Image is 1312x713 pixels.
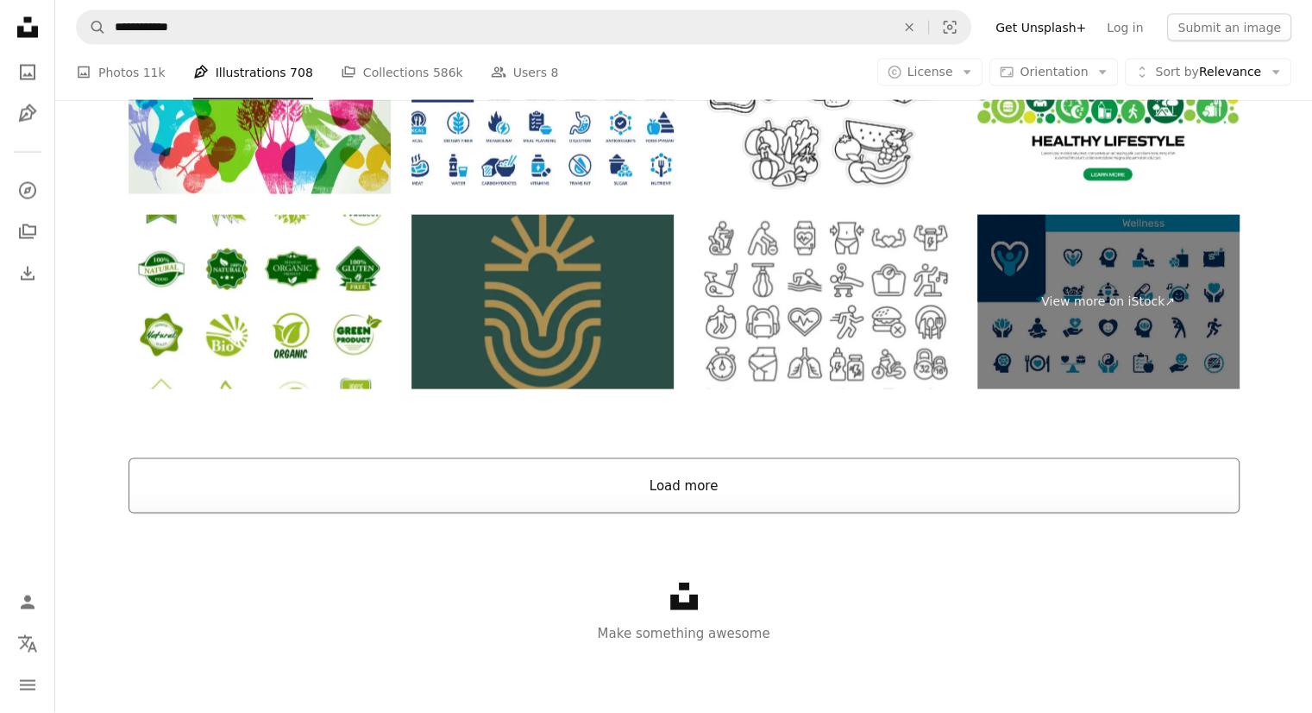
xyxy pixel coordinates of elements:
[411,215,674,390] img: Abstract Natural Logo Badge of Sunrise Farm and Agricultural Symbol
[1155,65,1198,79] span: Sort by
[985,14,1096,41] a: Get Unsplash+
[1125,59,1291,86] button: Sort byRelevance
[10,256,45,291] a: Download History
[1155,64,1261,81] span: Relevance
[491,45,559,100] a: Users 8
[907,65,953,79] span: License
[877,59,983,86] button: License
[694,215,957,390] img: Fitness line icon set. Health care and sport signs collection, sketches, logo illustrations, web ...
[76,10,971,45] form: Find visuals sitewide
[10,668,45,703] button: Menu
[10,55,45,90] a: Photos
[550,63,558,82] span: 8
[929,11,970,44] button: Visual search
[433,63,463,82] span: 586k
[10,174,45,208] a: Explore
[341,45,463,100] a: Collections 586k
[411,19,674,194] img: Nutrition icon set, vector illustration.
[694,19,957,194] img: Vector illustration of Food pyramid showing healthy eating habits with fruits, vegetables, grains...
[890,11,928,44] button: Clear
[989,59,1118,86] button: Orientation
[10,627,45,661] button: Language
[129,215,391,390] img: Vegan and organic food labels
[977,215,1240,390] a: View more on iStock↗
[10,585,45,620] a: Log in / Sign up
[977,19,1240,194] img: Healthy Lifestyle Related Vector Illustration. Wellbeing, Relaxation, Exercising, Healthy Nutriti...
[10,10,45,48] a: Home — Unsplash
[55,623,1312,644] p: Make something awesome
[76,45,166,100] a: Photos 11k
[1167,14,1291,41] button: Submit an image
[1020,65,1088,79] span: Orientation
[10,97,45,131] a: Illustrations
[129,19,391,194] img: Fresh Vegetables Poster
[129,458,1240,514] button: Load more
[143,63,166,82] span: 11k
[10,215,45,249] a: Collections
[1096,14,1153,41] a: Log in
[77,11,106,44] button: Search Unsplash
